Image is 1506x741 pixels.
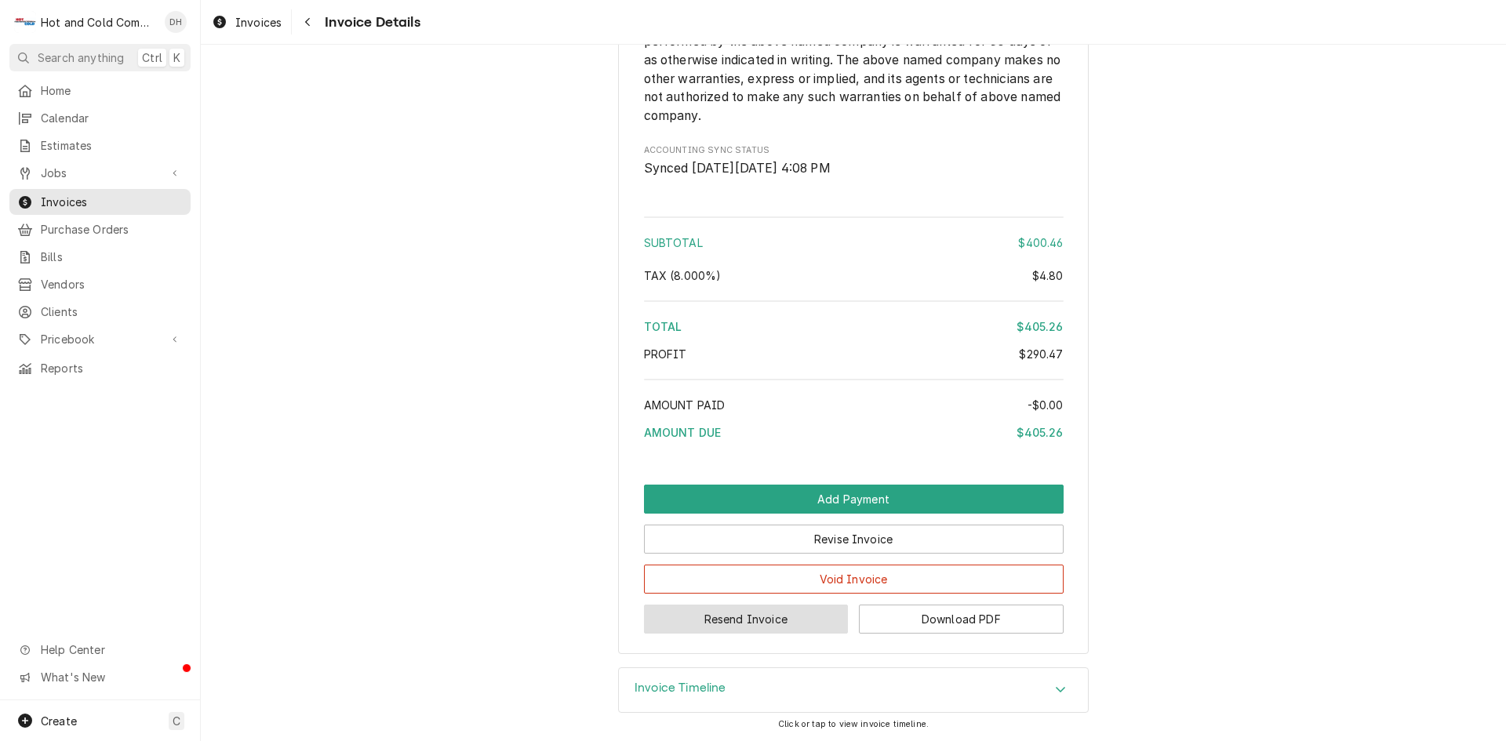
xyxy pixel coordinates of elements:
[41,221,183,238] span: Purchase Orders
[644,485,1064,514] div: Button Group Row
[644,485,1064,634] div: Button Group
[644,525,1064,554] button: Revise Invoice
[41,714,77,728] span: Create
[644,424,1064,441] div: Amount Due
[9,664,191,690] a: Go to What's New
[1018,234,1063,251] div: $400.46
[9,160,191,186] a: Go to Jobs
[644,211,1064,452] div: Amount Summary
[9,299,191,325] a: Clients
[142,49,162,66] span: Ctrl
[41,137,183,154] span: Estimates
[41,194,183,210] span: Invoices
[644,554,1064,594] div: Button Group Row
[41,276,183,292] span: Vendors
[644,485,1064,514] button: Add Payment
[206,9,288,35] a: Invoices
[644,144,1064,178] div: Accounting Sync Status
[859,605,1064,634] button: Download PDF
[41,249,183,265] span: Bills
[9,637,191,663] a: Go to Help Center
[9,326,191,352] a: Go to Pricebook
[644,144,1064,157] span: Accounting Sync Status
[165,11,187,33] div: DH
[9,355,191,381] a: Reports
[618,667,1089,713] div: Invoice Timeline
[41,165,159,181] span: Jobs
[41,82,183,99] span: Home
[320,12,420,33] span: Invoice Details
[9,105,191,131] a: Calendar
[9,78,191,104] a: Home
[173,713,180,729] span: C
[644,426,722,439] span: Amount Due
[14,11,36,33] div: H
[619,668,1088,712] div: Accordion Header
[644,320,682,333] span: Total
[9,216,191,242] a: Purchase Orders
[644,234,1064,251] div: Subtotal
[644,398,726,412] span: Amount Paid
[295,9,320,35] button: Navigate back
[644,318,1064,335] div: Total
[9,133,191,158] a: Estimates
[14,11,36,33] div: Hot and Cold Commercial Kitchens, Inc.'s Avatar
[1017,424,1063,441] div: $405.26
[644,605,849,634] button: Resend Invoice
[644,347,687,361] span: Profit
[165,11,187,33] div: Daryl Harris's Avatar
[9,271,191,297] a: Vendors
[778,719,929,729] span: Click or tap to view invoice timeline.
[41,360,183,376] span: Reports
[1017,318,1063,335] div: $405.26
[9,189,191,215] a: Invoices
[41,669,181,685] span: What's New
[9,44,191,71] button: Search anythingCtrlK
[1028,397,1064,413] div: -$0.00
[644,269,722,282] span: [4%] Georgia State [3%] Georgia, Dekalb County [1%] Georgia, Dekalb County Outside Atlanta District
[41,303,183,320] span: Clients
[644,594,1064,634] div: Button Group Row
[41,14,156,31] div: Hot and Cold Commercial Kitchens, Inc.
[9,244,191,270] a: Bills
[644,159,1064,178] span: Accounting Sync Status
[41,641,181,658] span: Help Center
[644,565,1064,594] button: Void Invoice
[41,331,159,347] span: Pricebook
[41,110,183,126] span: Calendar
[1019,346,1063,362] div: $290.47
[644,397,1064,413] div: Amount Paid
[644,161,831,176] span: Synced [DATE][DATE] 4:08 PM
[644,236,703,249] span: Subtotal
[38,49,124,66] span: Search anything
[644,346,1064,362] div: Profit
[1032,267,1064,284] div: $4.80
[644,267,1064,284] div: Tax
[635,681,726,696] h3: Invoice Timeline
[644,514,1064,554] div: Button Group Row
[173,49,180,66] span: K
[235,14,282,31] span: Invoices
[619,668,1088,712] button: Accordion Details Expand Trigger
